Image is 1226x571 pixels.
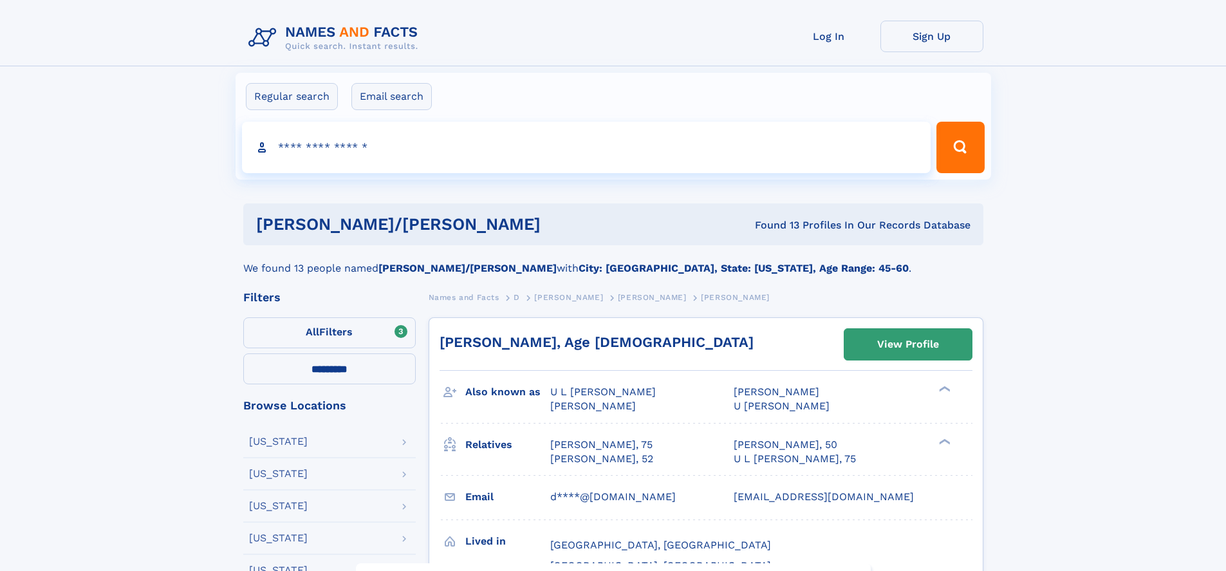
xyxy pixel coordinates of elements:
div: ❯ [936,385,951,393]
a: [PERSON_NAME], 75 [550,438,653,452]
span: All [306,326,319,338]
span: U L [PERSON_NAME] [550,386,656,398]
span: [PERSON_NAME] [701,293,770,302]
a: D [514,289,520,305]
div: [US_STATE] [249,469,308,479]
span: [PERSON_NAME] [734,386,819,398]
div: Filters [243,292,416,303]
h3: Also known as [465,381,550,403]
div: [US_STATE] [249,501,308,511]
img: Logo Names and Facts [243,21,429,55]
b: [PERSON_NAME]/[PERSON_NAME] [378,262,557,274]
a: [PERSON_NAME] [534,289,603,305]
b: City: [GEOGRAPHIC_DATA], State: [US_STATE], Age Range: 45-60 [579,262,909,274]
span: [EMAIL_ADDRESS][DOMAIN_NAME] [734,491,914,503]
a: [PERSON_NAME], 50 [734,438,837,452]
div: View Profile [877,330,939,359]
a: View Profile [844,329,972,360]
a: [PERSON_NAME], 52 [550,452,653,466]
div: [US_STATE] [249,436,308,447]
button: Search Button [936,122,984,173]
div: [US_STATE] [249,533,308,543]
span: [PERSON_NAME] [618,293,687,302]
span: [GEOGRAPHIC_DATA], [GEOGRAPHIC_DATA] [550,539,771,551]
span: [PERSON_NAME] [534,293,603,302]
a: Log In [777,21,880,52]
label: Regular search [246,83,338,110]
div: We found 13 people named with . [243,245,983,276]
a: Names and Facts [429,289,499,305]
a: Sign Up [880,21,983,52]
h3: Email [465,486,550,508]
h3: Relatives [465,434,550,456]
span: U [PERSON_NAME] [734,400,830,412]
label: Email search [351,83,432,110]
label: Filters [243,317,416,348]
div: ❯ [936,437,951,445]
h1: [PERSON_NAME]/[PERSON_NAME] [256,216,648,232]
input: search input [242,122,931,173]
a: U L [PERSON_NAME], 75 [734,452,856,466]
div: Found 13 Profiles In Our Records Database [647,218,971,232]
a: [PERSON_NAME] [618,289,687,305]
div: Browse Locations [243,400,416,411]
h3: Lived in [465,530,550,552]
a: [PERSON_NAME], Age [DEMOGRAPHIC_DATA] [440,334,754,350]
span: [PERSON_NAME] [550,400,636,412]
span: D [514,293,520,302]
